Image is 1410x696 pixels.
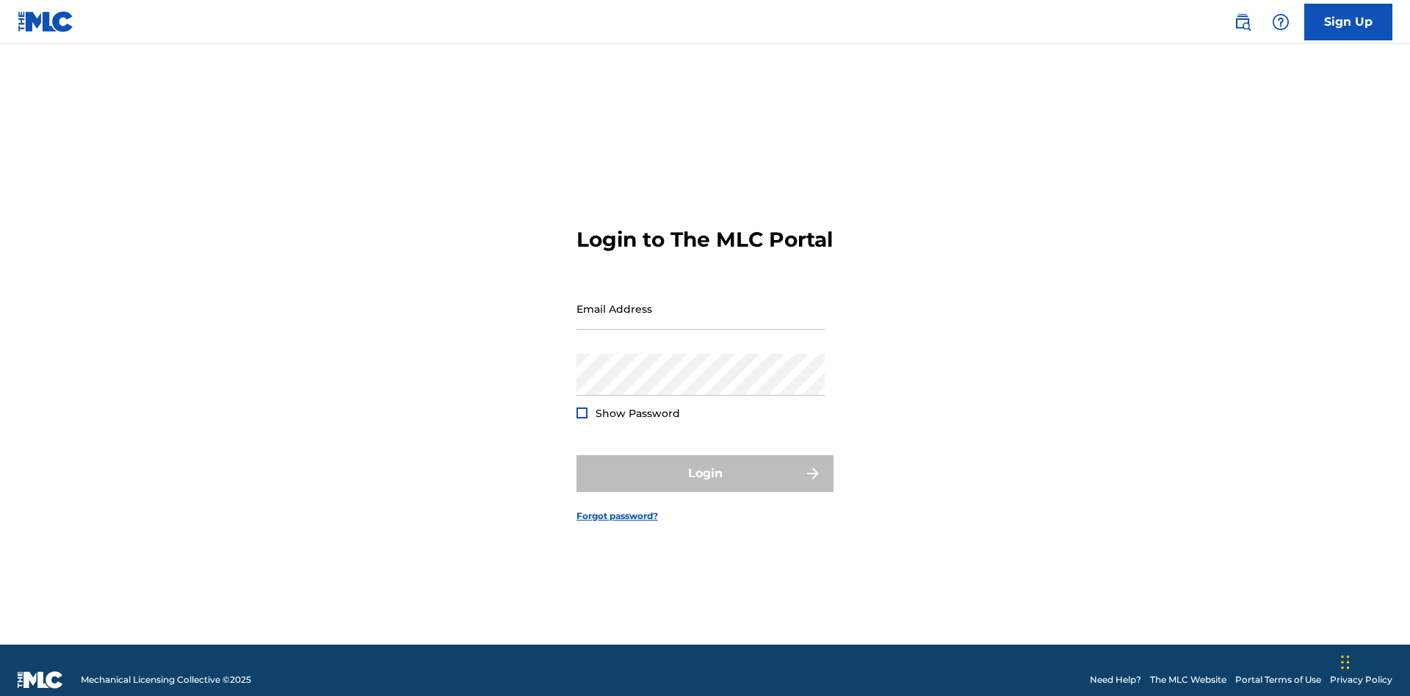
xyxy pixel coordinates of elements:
[81,673,251,686] span: Mechanical Licensing Collective © 2025
[18,11,74,32] img: MLC Logo
[1337,626,1410,696] iframe: Chat Widget
[18,671,63,689] img: logo
[1234,13,1251,31] img: search
[1272,13,1290,31] img: help
[1266,7,1295,37] div: Help
[576,227,833,253] h3: Login to The MLC Portal
[576,510,658,523] a: Forgot password?
[1330,673,1392,686] a: Privacy Policy
[1235,673,1321,686] a: Portal Terms of Use
[1228,7,1257,37] a: Public Search
[1150,673,1226,686] a: The MLC Website
[1341,640,1350,684] div: Drag
[596,407,680,420] span: Show Password
[1090,673,1141,686] a: Need Help?
[1304,4,1392,40] a: Sign Up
